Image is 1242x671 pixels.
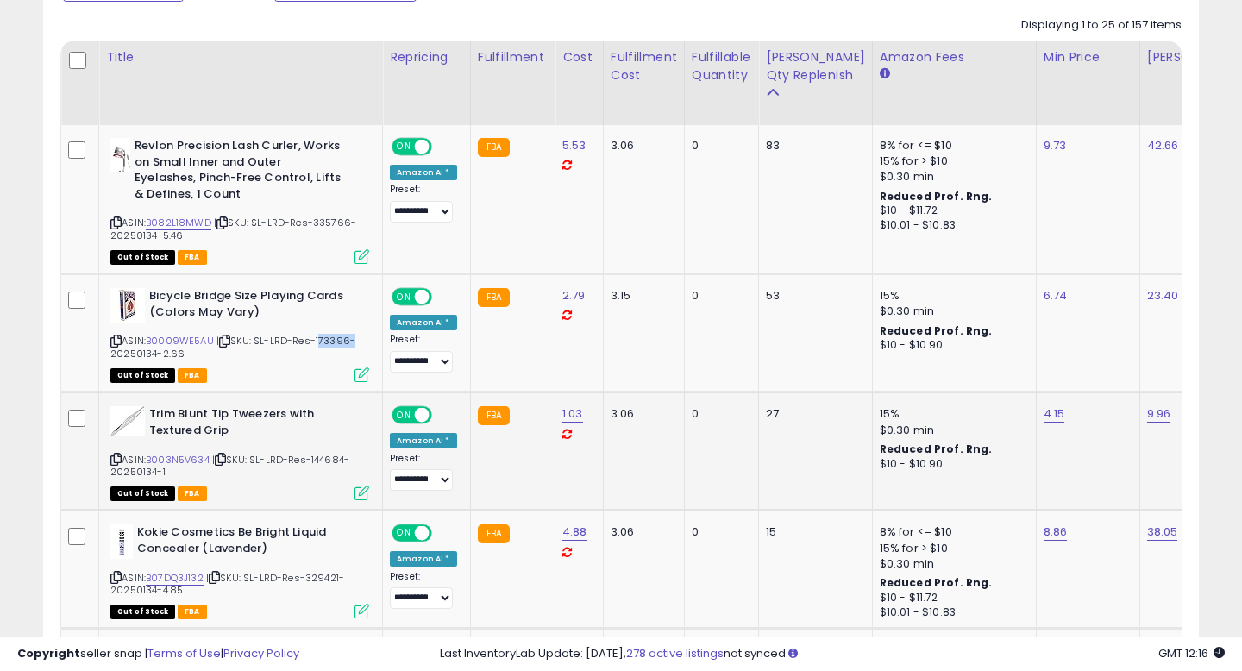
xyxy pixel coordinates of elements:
[880,406,1023,422] div: 15%
[393,140,415,154] span: ON
[430,408,457,423] span: OFF
[146,571,204,586] a: B07DQ3J132
[880,304,1023,319] div: $0.30 min
[390,551,457,567] div: Amazon AI *
[147,645,221,662] a: Terms of Use
[110,486,175,501] span: All listings that are currently out of stock and unavailable for purchase on Amazon
[692,406,745,422] div: 0
[1147,524,1178,541] a: 38.05
[611,138,671,154] div: 3.06
[110,406,145,436] img: 31nuFJZcqUL._SL40_.jpg
[390,315,457,330] div: Amazon AI *
[223,645,299,662] a: Privacy Policy
[393,526,415,541] span: ON
[611,524,671,540] div: 3.06
[1147,137,1179,154] a: 42.66
[135,138,344,206] b: Revlon Precision Lash Curler, Works on Small Inner and Outer Eyelashes, Pinch-Free Control, Lifts...
[880,204,1023,218] div: $10 - $11.72
[110,368,175,383] span: All listings that are currently out of stock and unavailable for purchase on Amazon
[390,433,457,448] div: Amazon AI *
[562,405,583,423] a: 1.03
[880,66,890,82] small: Amazon Fees.
[110,334,355,360] span: | SKU: SL-LRD-Res-173396-20250134-2.66
[562,287,586,304] a: 2.79
[766,524,859,540] div: 15
[393,408,415,423] span: ON
[430,526,457,541] span: OFF
[110,138,369,262] div: ASIN:
[110,250,175,265] span: All listings that are currently out of stock and unavailable for purchase on Amazon
[110,571,344,597] span: | SKU: SL-LRD-Res-329421-20250134-4.85
[880,154,1023,169] div: 15% for > $10
[880,323,993,338] b: Reduced Prof. Rng.
[110,524,369,617] div: ASIN:
[1044,137,1067,154] a: 9.73
[430,140,457,154] span: OFF
[880,457,1023,472] div: $10 - $10.90
[880,218,1023,233] div: $10.01 - $10.83
[106,48,375,66] div: Title
[1044,405,1065,423] a: 4.15
[478,406,510,425] small: FBA
[17,646,299,662] div: seller snap | |
[110,605,175,619] span: All listings that are currently out of stock and unavailable for purchase on Amazon
[146,453,210,467] a: B003N5V634
[880,591,1023,605] div: $10 - $11.72
[110,288,369,380] div: ASIN:
[110,216,356,241] span: | SKU: SL-LRD-Res-335766-20250134-5.46
[390,453,457,492] div: Preset:
[146,216,211,230] a: B082L18MWD
[149,406,359,442] b: Trim Blunt Tip Tweezers with Textured Grip
[110,288,145,323] img: 41qqAIU5QiL._SL40_.jpg
[611,48,677,85] div: Fulfillment Cost
[1044,48,1132,66] div: Min Price
[1158,645,1225,662] span: 2025-10-15 12:16 GMT
[178,486,207,501] span: FBA
[430,290,457,304] span: OFF
[766,406,859,422] div: 27
[137,524,347,561] b: Kokie Cosmetics Be Bright Liquid Concealer (Lavender)
[1147,287,1179,304] a: 23.40
[880,556,1023,572] div: $0.30 min
[110,138,130,172] img: 3180Tgot0oL._SL40_.jpg
[562,137,586,154] a: 5.53
[478,138,510,157] small: FBA
[110,453,349,479] span: | SKU: SL-LRD-Res-144684-20250134-1
[562,48,596,66] div: Cost
[390,334,457,373] div: Preset:
[178,605,207,619] span: FBA
[17,645,80,662] strong: Copyright
[562,524,587,541] a: 4.88
[390,48,463,66] div: Repricing
[759,41,873,125] th: Please note that this number is a calculation based on your required days of coverage and your ve...
[390,571,457,610] div: Preset:
[692,138,745,154] div: 0
[880,442,993,456] b: Reduced Prof. Rng.
[1147,405,1171,423] a: 9.96
[766,48,865,85] div: [PERSON_NAME] Qty Replenish
[478,288,510,307] small: FBA
[880,288,1023,304] div: 15%
[880,169,1023,185] div: $0.30 min
[1044,287,1068,304] a: 6.74
[110,524,133,559] img: 31n05Hv8+1L._SL40_.jpg
[880,189,993,204] b: Reduced Prof. Rng.
[478,48,548,66] div: Fulfillment
[692,524,745,540] div: 0
[478,524,510,543] small: FBA
[393,290,415,304] span: ON
[1021,17,1182,34] div: Displaying 1 to 25 of 157 items
[766,288,859,304] div: 53
[1044,524,1068,541] a: 8.86
[880,524,1023,540] div: 8% for <= $10
[880,575,993,590] b: Reduced Prof. Rng.
[390,165,457,180] div: Amazon AI *
[626,645,724,662] a: 278 active listings
[880,138,1023,154] div: 8% for <= $10
[766,138,859,154] div: 83
[692,288,745,304] div: 0
[611,288,671,304] div: 3.15
[149,288,359,324] b: Bicycle Bridge Size Playing Cards (Colors May Vary)
[146,334,214,348] a: B0009WE5AU
[178,250,207,265] span: FBA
